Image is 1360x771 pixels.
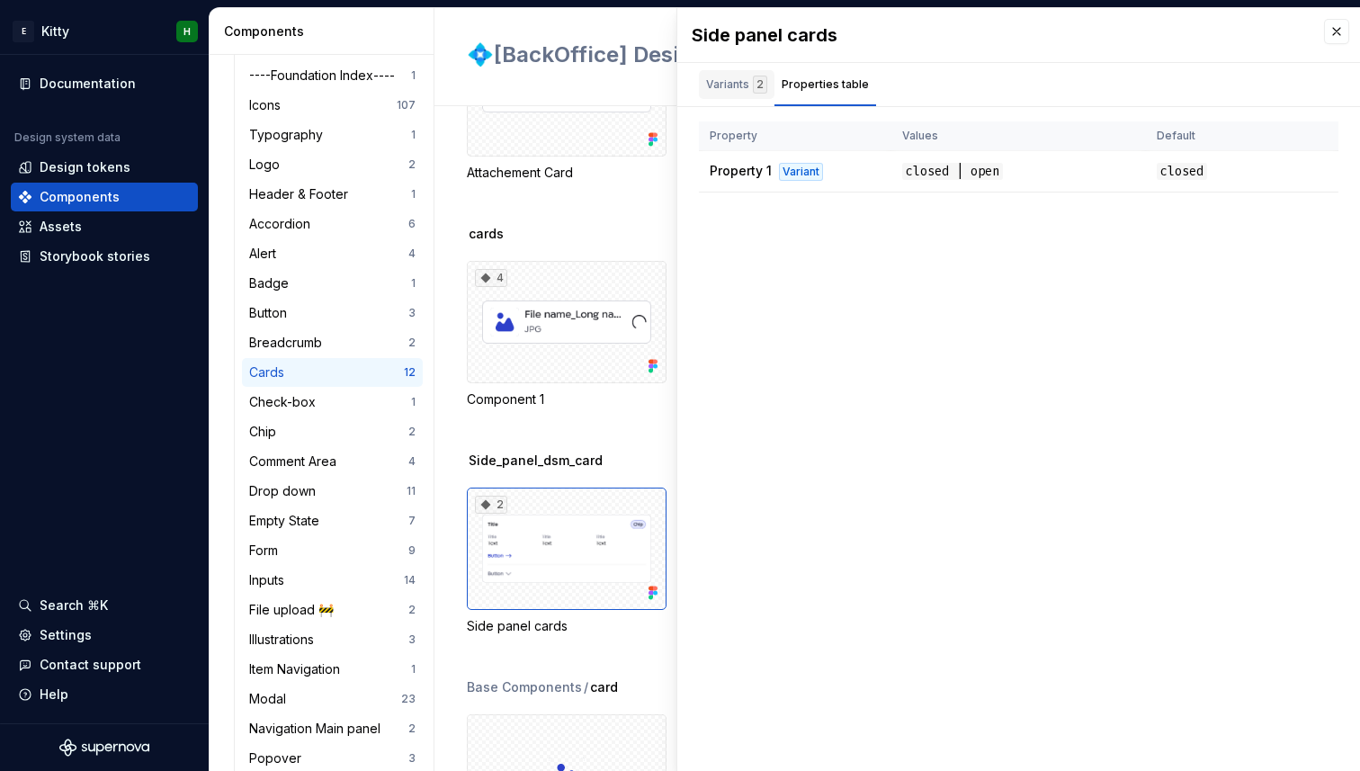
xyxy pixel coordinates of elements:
div: Typography [249,126,330,144]
div: 9 [408,543,416,558]
div: 4Component 1 [467,261,667,408]
button: Contact support [11,650,198,679]
div: Comment Area [249,453,344,471]
a: Alert4 [242,239,423,268]
button: Search ⌘K [11,591,198,620]
a: Empty State7 [242,507,423,535]
div: Check-box [249,393,323,411]
div: Breadcrumb [249,334,329,352]
div: Form [249,542,285,560]
div: Design system data [14,130,121,145]
div: Logo [249,156,287,174]
a: Chip2 [242,417,423,446]
a: Documentation [11,69,198,98]
div: Navigation Main panel [249,720,388,738]
div: H [183,24,191,39]
div: 1 [411,395,416,409]
a: Components [11,183,198,211]
a: Form9 [242,536,423,565]
div: 107 [397,98,416,112]
a: Button3 [242,299,423,327]
a: Typography1 [242,121,423,149]
div: Storybook stories [40,247,150,265]
div: E [13,21,34,42]
div: Contact support [40,656,141,674]
div: Attachement Card [467,164,667,182]
div: 4 [408,454,416,469]
span: cards [469,225,504,243]
div: Variant [779,163,823,181]
span: 💠[BackOffice] Design System / [467,41,805,67]
div: Drop down [249,482,323,500]
th: Default [1146,121,1338,151]
div: 5Attachement Card [467,34,667,182]
button: EKittyH [4,12,205,50]
div: Illustrations [249,631,321,649]
div: Item Navigation [249,660,347,678]
span: Property 1 [710,163,772,178]
a: Supernova Logo [59,739,149,757]
div: Help [40,686,68,704]
div: 1 [411,276,416,291]
div: Search ⌘K [40,596,108,614]
div: Header & Footer [249,185,355,203]
div: 2 [475,496,507,514]
span: / [584,678,588,696]
div: 2Side panel cards [467,488,667,635]
div: 2 [408,336,416,350]
a: Header & Footer1 [242,180,423,209]
div: Accordion [249,215,318,233]
div: 6 [408,217,416,231]
div: Components [40,188,120,206]
span: closed | open [902,163,1003,180]
div: Modal [249,690,293,708]
div: Cards [249,363,291,381]
div: Design tokens [40,158,130,176]
h2: Cards [467,40,1072,69]
a: Logo2 [242,150,423,179]
div: 2 [753,76,767,94]
div: Alert [249,245,283,263]
div: 2 [408,157,416,172]
a: Badge1 [242,269,423,298]
th: Values [891,121,1146,151]
div: 2 [408,722,416,736]
div: Component 1 [467,390,667,408]
div: 11 [407,484,416,498]
div: Assets [40,218,82,236]
a: Modal23 [242,685,423,713]
a: Navigation Main panel2 [242,714,423,743]
a: Illustrations3 [242,625,423,654]
div: 2 [408,425,416,439]
div: Base Components [467,678,582,696]
a: Comment Area4 [242,447,423,476]
div: 14 [404,573,416,587]
div: 1 [411,187,416,202]
div: Side panel cards [467,617,667,635]
a: Breadcrumb2 [242,328,423,357]
span: Side_panel_dsm_card [469,452,603,470]
div: 1 [411,128,416,142]
div: 3 [408,632,416,647]
div: 1 [411,68,416,83]
div: Settings [40,626,92,644]
div: Variants [706,76,767,94]
a: Item Navigation1 [242,655,423,684]
div: 4 [475,269,507,287]
span: closed [1157,163,1207,180]
button: Help [11,680,198,709]
a: Drop down11 [242,477,423,506]
a: Assets [11,212,198,241]
div: 7 [408,514,416,528]
a: Cards12 [242,358,423,387]
div: Properties table [782,76,869,94]
div: Inputs [249,571,291,589]
div: Popover [249,749,309,767]
div: Documentation [40,75,136,93]
a: Storybook stories [11,242,198,271]
div: Button [249,304,294,322]
div: Empty State [249,512,327,530]
div: 3 [408,306,416,320]
div: Components [224,22,426,40]
th: Property [699,121,891,151]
